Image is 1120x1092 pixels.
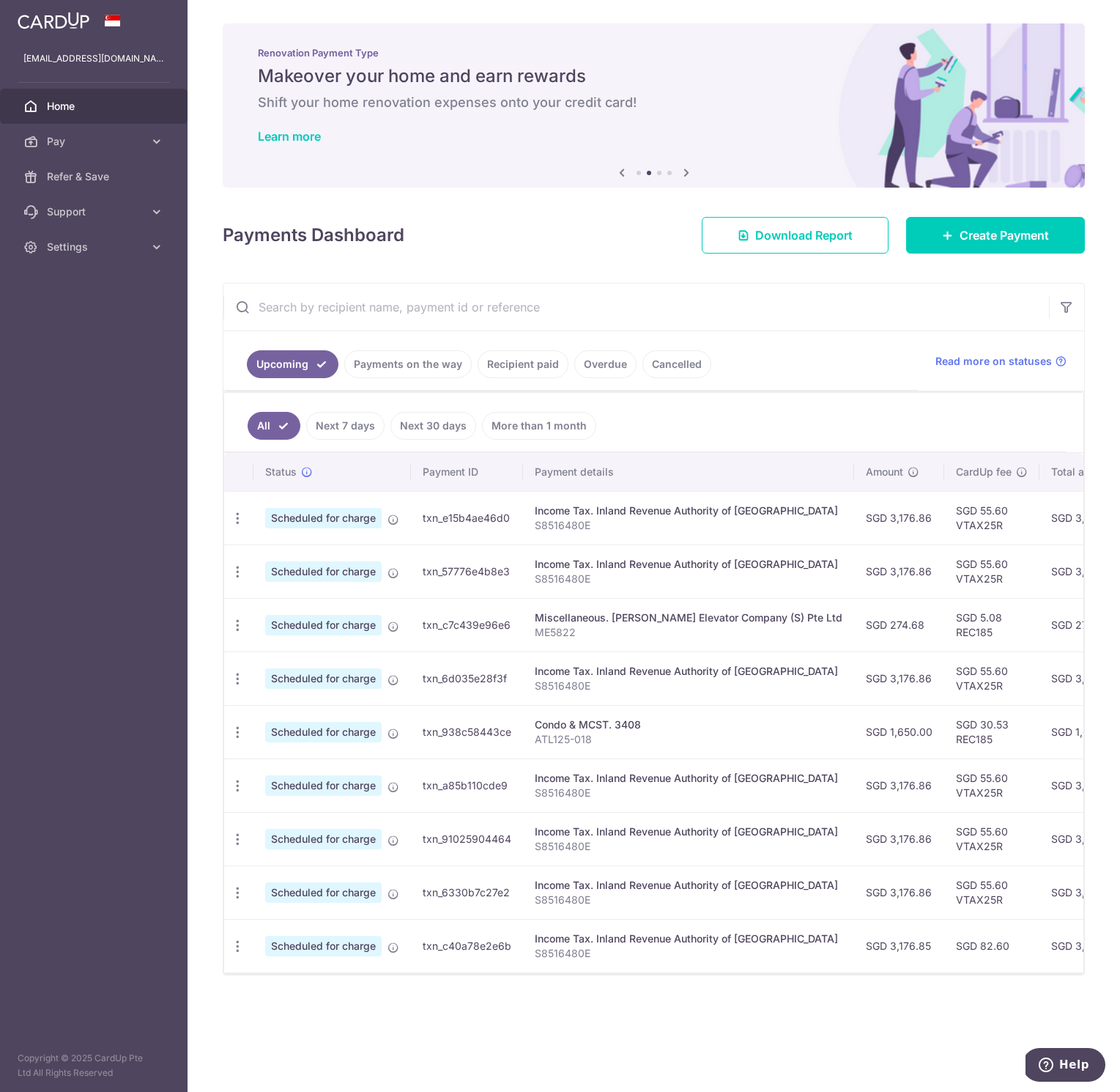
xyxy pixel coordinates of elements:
[390,412,476,440] a: Next 30 days
[306,412,385,440] a: Next 7 days
[411,545,523,598] td: txn_57776e4b8e3
[258,94,1050,111] h6: Shift your home renovation expenses onto your credit card!
[223,23,1085,188] img: Renovation banner
[854,598,944,652] td: SGD 274.68
[411,919,523,973] td: txn_c40a78e2e6b
[411,652,523,705] td: txn_6d035e28f3f
[535,664,842,679] div: Income Tax. Inland Revenue Authority of [GEOGRAPHIC_DATA]
[854,866,944,919] td: SGD 3,176.86
[535,610,842,625] div: Miscellaneous. [PERSON_NAME] Elevator Company (S) Pte Ltd
[535,946,842,961] p: S8516480E
[478,350,568,378] a: Recipient paid
[956,465,1012,479] span: CardUp fee
[247,350,338,378] a: Upcoming
[535,625,842,640] p: ME5822
[702,217,889,254] a: Download Report
[258,129,321,144] a: Learn more
[47,240,144,254] span: Settings
[411,598,523,652] td: txn_c7c439e96e6
[344,350,472,378] a: Payments on the way
[960,226,1049,244] span: Create Payment
[411,705,523,759] td: txn_938c58443ce
[523,453,854,491] th: Payment details
[535,771,842,786] div: Income Tax. Inland Revenue Authority of [GEOGRAPHIC_DATA]
[944,866,1039,919] td: SGD 55.60 VTAX25R
[265,775,382,796] span: Scheduled for charge
[47,204,144,219] span: Support
[265,615,382,635] span: Scheduled for charge
[854,919,944,973] td: SGD 3,176.85
[265,936,382,956] span: Scheduled for charge
[535,679,842,693] p: S8516480E
[265,561,382,582] span: Scheduled for charge
[265,508,382,528] span: Scheduled for charge
[411,812,523,866] td: txn_91025904464
[854,491,944,545] td: SGD 3,176.86
[535,839,842,854] p: S8516480E
[535,518,842,533] p: S8516480E
[535,572,842,586] p: S8516480E
[854,759,944,812] td: SGD 3,176.86
[944,598,1039,652] td: SGD 5.08 REC185
[944,919,1039,973] td: SGD 82.60
[258,64,1050,88] h5: Makeover your home and earn rewards
[854,545,944,598] td: SGD 3,176.86
[265,829,382,849] span: Scheduled for charge
[1051,465,1099,479] span: Total amt.
[944,812,1039,866] td: SGD 55.60 VTAX25R
[944,705,1039,759] td: SGD 30.53 REC185
[944,491,1039,545] td: SGD 55.60 VTAX25R
[482,412,596,440] a: More than 1 month
[47,169,144,184] span: Refer & Save
[944,759,1039,812] td: SGD 55.60 VTAX25R
[47,134,144,149] span: Pay
[755,226,853,244] span: Download Report
[944,545,1039,598] td: SGD 55.60 VTAX25R
[854,652,944,705] td: SGD 3,176.86
[265,882,382,903] span: Scheduled for charge
[411,759,523,812] td: txn_a85b110cde9
[854,705,944,759] td: SGD 1,650.00
[265,722,382,742] span: Scheduled for charge
[18,12,89,29] img: CardUp
[248,412,300,440] a: All
[23,51,164,66] p: [EMAIL_ADDRESS][DOMAIN_NAME]
[854,812,944,866] td: SGD 3,176.86
[535,893,842,907] p: S8516480E
[535,786,842,800] p: S8516480E
[535,717,842,732] div: Condo & MCST. 3408
[411,491,523,545] td: txn_e15b4ae46d0
[906,217,1085,254] a: Create Payment
[47,99,144,114] span: Home
[535,824,842,839] div: Income Tax. Inland Revenue Authority of [GEOGRAPHIC_DATA]
[574,350,637,378] a: Overdue
[535,878,842,893] div: Income Tax. Inland Revenue Authority of [GEOGRAPHIC_DATA]
[265,465,297,479] span: Status
[866,465,903,479] span: Amount
[944,652,1039,705] td: SGD 55.60 VTAX25R
[265,668,382,689] span: Scheduled for charge
[935,354,1052,369] span: Read more on statuses
[223,284,1049,331] input: Search by recipient name, payment id or reference
[535,732,842,747] p: ATL125-018
[411,453,523,491] th: Payment ID
[935,354,1067,369] a: Read more on statuses
[535,931,842,946] div: Income Tax. Inland Revenue Authority of [GEOGRAPHIC_DATA]
[223,222,404,248] h4: Payments Dashboard
[411,866,523,919] td: txn_6330b7c27e2
[1026,1048,1105,1085] iframe: Opens a widget where you can find more information
[535,503,842,518] div: Income Tax. Inland Revenue Authority of [GEOGRAPHIC_DATA]
[642,350,711,378] a: Cancelled
[258,47,1050,59] p: Renovation Payment Type
[535,557,842,572] div: Income Tax. Inland Revenue Authority of [GEOGRAPHIC_DATA]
